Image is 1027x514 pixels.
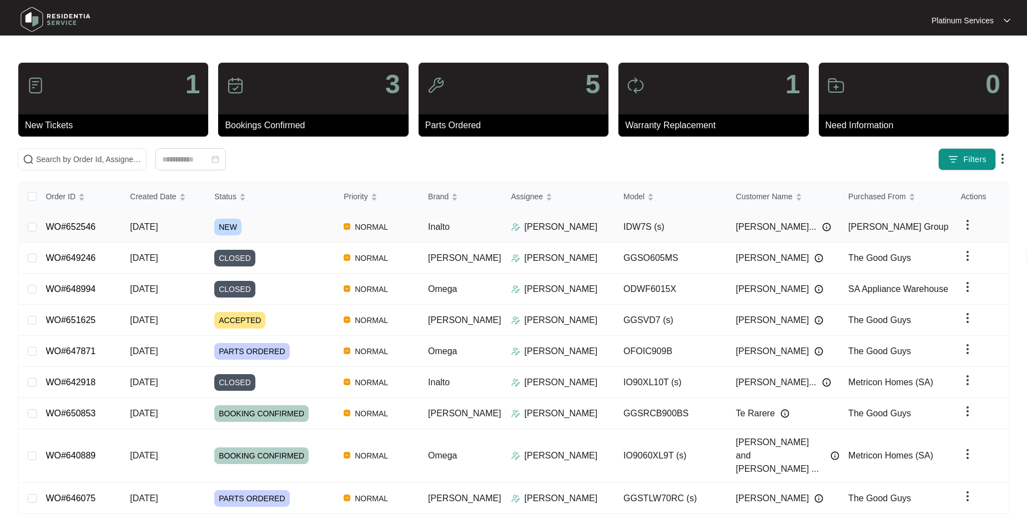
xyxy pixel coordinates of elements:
p: [PERSON_NAME] [525,492,598,505]
td: GGSTLW70RC (s) [615,483,727,514]
span: [PERSON_NAME] [736,283,809,296]
a: WO#652546 [46,222,95,231]
img: Info icon [822,378,831,387]
th: Purchased From [839,182,952,211]
th: Priority [335,182,419,211]
span: BOOKING CONFIRMED [214,405,309,422]
p: 1 [786,71,801,98]
p: 0 [985,71,1000,98]
span: Order ID [46,190,75,203]
td: OFOIC909B [615,336,727,367]
span: NEW [214,219,241,235]
span: NORMAL [350,449,392,462]
td: IDW7S (s) [615,211,727,243]
p: [PERSON_NAME] [525,345,598,358]
p: Warranty Replacement [625,119,808,132]
span: ACCEPTED [214,312,265,329]
a: WO#646075 [46,493,95,503]
span: [PERSON_NAME] [428,493,501,503]
img: icon [827,77,845,94]
span: NORMAL [350,220,392,234]
span: Created Date [130,190,176,203]
p: 1 [185,71,200,98]
a: WO#648994 [46,284,95,294]
span: NORMAL [350,376,392,389]
span: Assignee [511,190,543,203]
img: Vercel Logo [344,452,350,458]
span: [DATE] [130,451,158,460]
a: WO#640889 [46,451,95,460]
span: Brand [428,190,449,203]
a: WO#647871 [46,346,95,356]
img: Assigner Icon [511,378,520,387]
img: Vercel Logo [344,347,350,354]
span: [DATE] [130,377,158,387]
td: GGSO605MS [615,243,727,274]
span: [PERSON_NAME] [736,492,809,505]
span: Status [214,190,236,203]
span: Customer Name [736,190,793,203]
img: Assigner Icon [511,409,520,418]
span: BOOKING CONFIRMED [214,447,309,464]
span: NORMAL [350,314,392,327]
img: dropdown arrow [961,311,974,325]
p: Bookings Confirmed [225,119,408,132]
span: Inalto [428,377,450,387]
p: New Tickets [25,119,208,132]
p: [PERSON_NAME] [525,407,598,420]
span: Te Rarere [736,407,775,420]
td: GGSRCB900BS [615,398,727,429]
span: Filters [963,154,986,165]
span: [PERSON_NAME] [736,314,809,327]
span: Model [623,190,645,203]
span: NORMAL [350,251,392,265]
p: Need Information [825,119,1009,132]
span: [PERSON_NAME] Group [848,222,949,231]
a: WO#642918 [46,377,95,387]
img: search-icon [23,154,34,165]
span: NORMAL [350,407,392,420]
img: dropdown arrow [961,218,974,231]
p: [PERSON_NAME] [525,376,598,389]
img: Vercel Logo [344,285,350,292]
span: Priority [344,190,368,203]
span: Inalto [428,222,450,231]
th: Model [615,182,727,211]
img: icon [27,77,44,94]
img: dropdown arrow [996,152,1009,165]
img: Info icon [830,451,839,460]
span: Omega [428,451,457,460]
span: [DATE] [130,346,158,356]
span: [DATE] [130,493,158,503]
img: Info icon [822,223,831,231]
img: dropdown arrow [961,405,974,418]
img: icon [226,77,244,94]
span: [PERSON_NAME] [428,409,501,418]
td: ODWF6015X [615,274,727,305]
img: dropdown arrow [1004,18,1010,23]
p: [PERSON_NAME] [525,314,598,327]
th: Status [205,182,335,211]
img: Vercel Logo [344,410,350,416]
th: Brand [419,182,502,211]
img: Info icon [814,254,823,263]
a: WO#651625 [46,315,95,325]
img: Assigner Icon [511,223,520,231]
img: Assigner Icon [511,316,520,325]
span: PARTS ORDERED [214,343,289,360]
span: [PERSON_NAME]... [736,220,817,234]
img: Info icon [814,285,823,294]
th: Order ID [37,182,121,211]
span: [PERSON_NAME] [428,253,501,263]
span: Omega [428,346,457,356]
p: [PERSON_NAME] [525,283,598,296]
th: Actions [952,182,1008,211]
a: WO#650853 [46,409,95,418]
span: CLOSED [214,281,255,298]
img: Vercel Logo [344,495,350,501]
td: GGSVD7 (s) [615,305,727,336]
span: The Good Guys [848,346,911,356]
img: Info icon [814,347,823,356]
span: [DATE] [130,409,158,418]
span: [DATE] [130,315,158,325]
